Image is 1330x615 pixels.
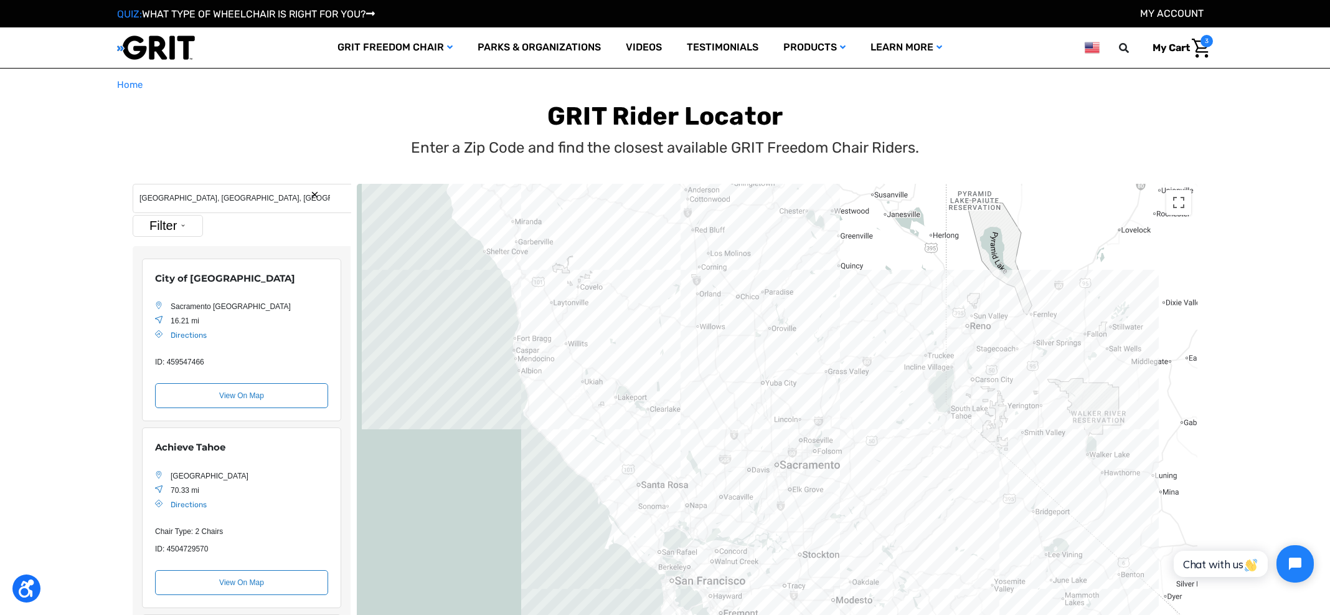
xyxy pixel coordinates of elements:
[1140,7,1204,19] a: Account
[117,78,143,92] a: Home
[771,27,858,68] a: Products
[155,570,328,595] div: View on the map: 'Achieve Tahoe'
[155,441,328,455] div: Location Name
[155,272,328,286] div: Location Name
[171,485,328,496] div: Location Distance
[155,543,328,555] div: custom-field
[155,526,328,537] div: custom-field
[117,79,143,90] span: Home
[325,27,465,68] a: GRIT Freedom Chair
[171,315,328,327] div: Location Distance
[674,27,771,68] a: Testimonials
[310,190,319,199] button: Search Reset
[117,8,375,20] a: QUIZ:WHAT TYPE OF WHEELCHAIR IS RIGHT FOR YOU?
[171,331,207,340] a: Location Directions URL, Opens in a New Window
[1160,535,1324,593] iframe: Tidio Chat
[411,136,919,159] p: Enter a Zip Code and find the closest available GRIT Freedom Chair Riders.
[1192,39,1210,58] img: Cart
[858,27,955,68] a: Learn More
[1125,35,1143,61] input: Search
[133,184,351,213] input: Search
[142,427,341,608] div: Achieve Tahoe, Lake Tahoe CA
[155,383,328,408] div: View on the map: 'City of Sacramento'
[133,215,203,237] button: Filter Results
[142,259,341,422] div: City of Sacramento, Sacramento CA
[117,78,1213,92] nav: Breadcrumb
[547,102,783,131] b: GRIT Rider Locator
[465,27,613,68] a: Parks & Organizations
[613,27,674,68] a: Videos
[171,470,328,482] div: Location Address
[1166,190,1191,215] button: Toggle fullscreen view
[171,500,207,509] a: Location Directions URL, Opens in a New Window
[171,301,328,312] div: Location Address
[1085,40,1100,55] img: us.png
[1153,42,1190,54] span: My Cart
[155,356,328,368] div: custom-field
[1200,35,1213,47] span: 3
[1143,35,1213,61] a: Cart with 3 items
[117,35,195,60] img: GRIT All-Terrain Wheelchair and Mobility Equipment
[117,8,142,20] span: QUIZ:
